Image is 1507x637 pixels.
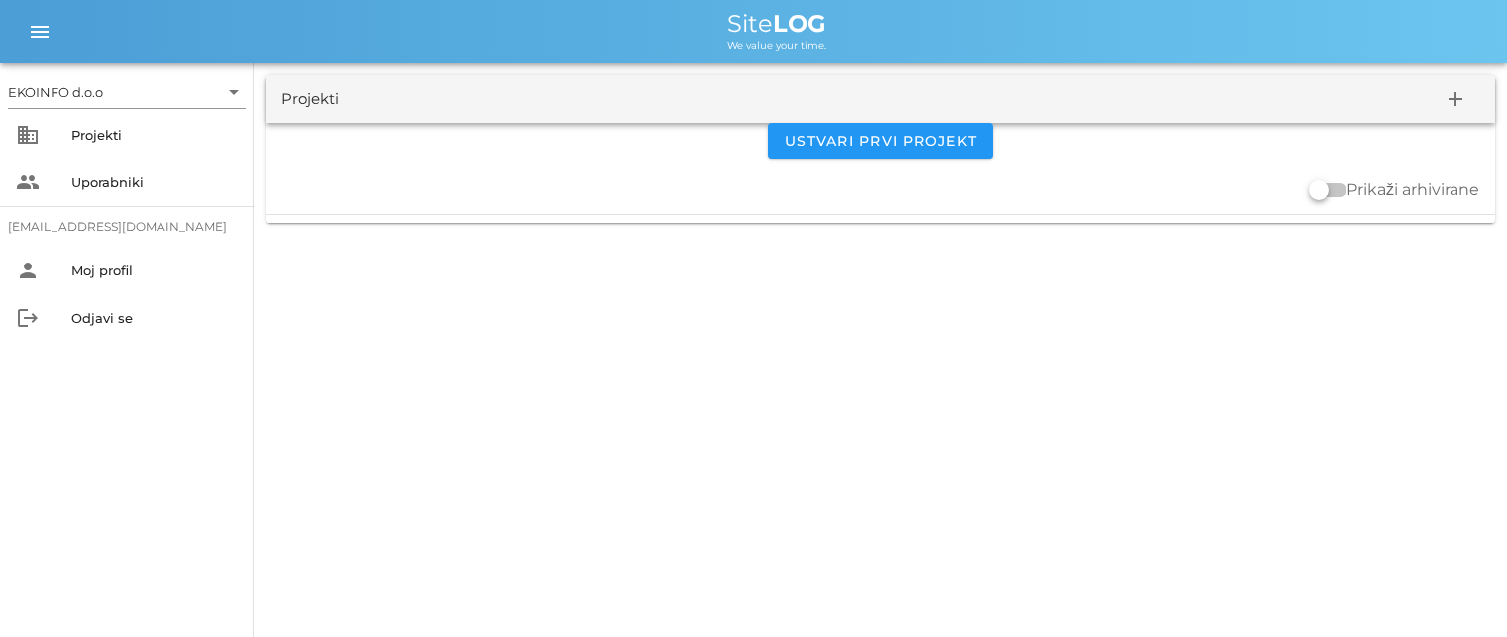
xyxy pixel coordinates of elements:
button: Ustvari prvi projekt [768,123,993,159]
div: Moj profil [71,263,238,278]
i: logout [16,306,40,330]
div: EKOINFO d.o.o [8,83,103,101]
div: Projekti [281,88,339,111]
i: person [16,259,40,282]
i: business [16,123,40,147]
span: Ustvari prvi projekt [784,132,977,150]
div: Projekti [71,127,238,143]
div: EKOINFO d.o.o [8,76,246,108]
i: menu [28,20,52,44]
label: Prikaži arhivirane [1346,180,1479,200]
div: Uporabniki [71,174,238,190]
i: arrow_drop_down [222,80,246,104]
span: We value your time. [727,39,826,52]
span: Site [727,9,826,38]
i: add [1444,87,1467,111]
b: LOG [773,9,826,38]
div: Odjavi se [71,310,238,326]
i: people [16,170,40,194]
